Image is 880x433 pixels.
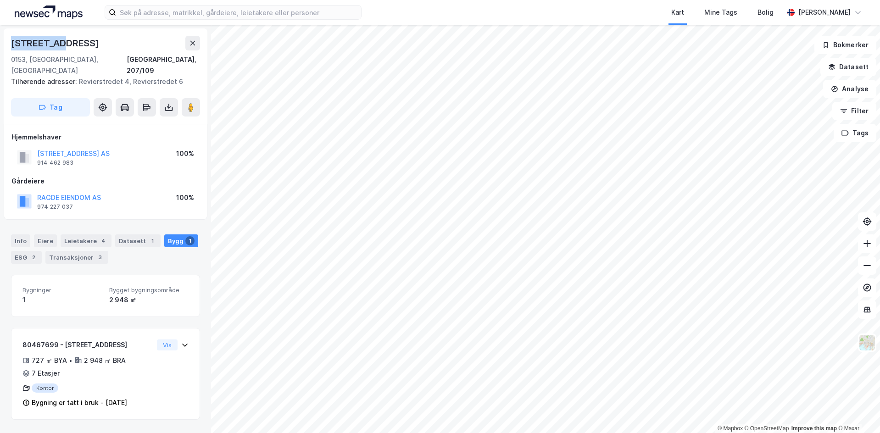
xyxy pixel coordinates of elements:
div: 7 Etasjer [32,368,60,379]
div: 1 [22,294,102,305]
input: Søk på adresse, matrikkel, gårdeiere, leietakere eller personer [116,6,361,19]
button: Filter [832,102,876,120]
div: 974 227 037 [37,203,73,211]
div: 0153, [GEOGRAPHIC_DATA], [GEOGRAPHIC_DATA] [11,54,127,76]
div: ESG [11,251,42,264]
div: [PERSON_NAME] [798,7,851,18]
div: 80467699 - [STREET_ADDRESS] [22,339,153,350]
div: • [69,357,72,364]
span: Tilhørende adresser: [11,78,79,85]
div: [STREET_ADDRESS] [11,36,101,50]
button: Tag [11,98,90,117]
div: Eiere [34,234,57,247]
button: Tags [834,124,876,142]
div: 914 462 983 [37,159,73,167]
div: [GEOGRAPHIC_DATA], 207/109 [127,54,200,76]
div: 2 [29,253,38,262]
span: Bygninger [22,286,102,294]
a: Improve this map [791,425,837,432]
iframe: Chat Widget [834,389,880,433]
div: 3 [95,253,105,262]
span: Bygget bygningsområde [109,286,189,294]
div: 1 [148,236,157,245]
div: Transaksjoner [45,251,108,264]
div: 2 948 ㎡ [109,294,189,305]
div: Bolig [757,7,774,18]
img: Z [858,334,876,351]
button: Datasett [820,58,876,76]
div: 727 ㎡ BYA [32,355,67,366]
div: Hjemmelshaver [11,132,200,143]
div: Revierstredet 4, Revierstredet 6 [11,76,193,87]
div: Info [11,234,30,247]
img: logo.a4113a55bc3d86da70a041830d287a7e.svg [15,6,83,19]
div: 1 [185,236,195,245]
div: Bygg [164,234,198,247]
div: Kart [671,7,684,18]
div: Mine Tags [704,7,737,18]
a: Mapbox [718,425,743,432]
button: Vis [157,339,178,350]
button: Analyse [823,80,876,98]
div: 2 948 ㎡ BRA [84,355,126,366]
div: 100% [176,192,194,203]
div: 100% [176,148,194,159]
div: Leietakere [61,234,111,247]
div: 4 [99,236,108,245]
div: Gårdeiere [11,176,200,187]
div: Datasett [115,234,161,247]
div: Bygning er tatt i bruk - [DATE] [32,397,127,408]
button: Bokmerker [814,36,876,54]
a: OpenStreetMap [745,425,789,432]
